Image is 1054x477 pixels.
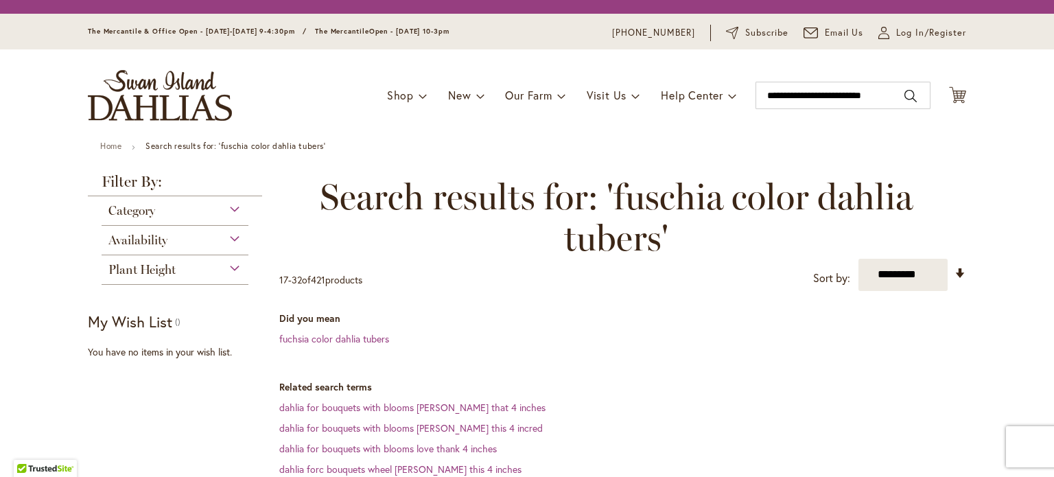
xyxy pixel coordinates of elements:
[825,26,864,40] span: Email Us
[878,26,966,40] a: Log In/Register
[108,233,167,248] span: Availability
[369,27,449,36] span: Open - [DATE] 10-3pm
[279,332,389,345] a: fuchsia color dahlia tubers
[896,26,966,40] span: Log In/Register
[279,312,966,325] dt: Did you mean
[612,26,695,40] a: [PHONE_NUMBER]
[279,380,966,394] dt: Related search terms
[88,345,271,359] div: You have no items in your wish list.
[88,312,172,331] strong: My Wish List
[108,203,155,218] span: Category
[88,27,369,36] span: The Mercantile & Office Open - [DATE]-[DATE] 9-4:30pm / The Mercantile
[279,463,522,476] a: dahlia forc bouquets wheel [PERSON_NAME] this 4 inches
[448,88,471,102] span: New
[100,141,121,151] a: Home
[145,141,325,151] strong: Search results for: 'fuschia color dahlia tubers'
[505,88,552,102] span: Our Farm
[88,174,262,196] strong: Filter By:
[661,88,723,102] span: Help Center
[279,401,546,414] a: dahlia for bouquets with blooms [PERSON_NAME] that 4 inches
[804,26,864,40] a: Email Us
[904,85,917,107] button: Search
[726,26,788,40] a: Subscribe
[745,26,788,40] span: Subscribe
[279,273,288,286] span: 17
[279,269,362,291] p: - of products
[587,88,626,102] span: Visit Us
[279,421,543,434] a: dahlia for bouquets with blooms [PERSON_NAME] this 4 incred
[88,70,232,121] a: store logo
[279,176,952,259] span: Search results for: 'fuschia color dahlia tubers'
[279,442,497,455] a: dahlia for bouquets with blooms love thank 4 inches
[108,262,176,277] span: Plant Height
[311,273,325,286] span: 421
[387,88,414,102] span: Shop
[813,266,850,291] label: Sort by:
[292,273,302,286] span: 32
